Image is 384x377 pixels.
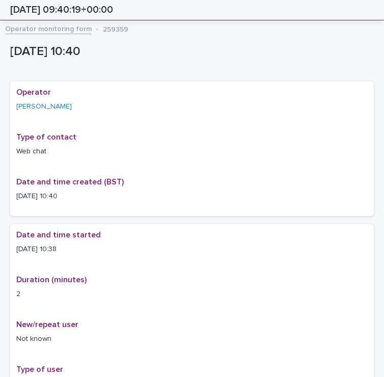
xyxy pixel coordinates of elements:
[16,178,124,186] span: Date and time created (BST)
[16,276,87,284] span: Duration (minutes)
[16,101,72,112] a: [PERSON_NAME]
[16,146,368,157] p: Web chat
[16,88,51,96] span: Operator
[103,23,128,34] p: 259359
[16,320,78,329] span: New/repeat user
[16,231,101,239] span: Date and time started
[16,133,76,141] span: Type of contact
[16,289,368,300] p: 2
[16,334,368,344] p: Not known
[10,44,370,59] p: [DATE] 10:40
[5,22,92,34] a: Operator monitoring form
[16,244,368,255] p: [DATE] 10:38
[16,365,63,373] span: Type of user
[16,191,368,202] p: [DATE] 10:40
